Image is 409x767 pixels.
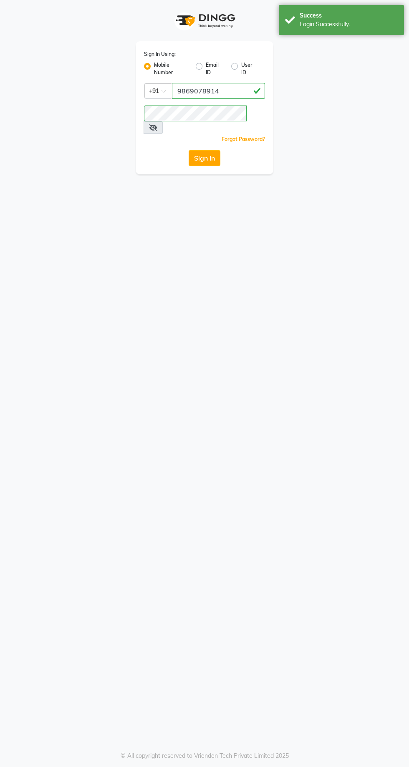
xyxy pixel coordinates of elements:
[172,83,265,99] input: Username
[154,61,189,76] label: Mobile Number
[189,150,220,166] button: Sign In
[241,61,258,76] label: User ID
[222,136,265,142] a: Forgot Password?
[171,8,238,33] img: logo1.svg
[206,61,225,76] label: Email ID
[300,20,398,29] div: Login Successfully.
[300,11,398,20] div: Success
[144,50,176,58] label: Sign In Using:
[144,106,247,121] input: Username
